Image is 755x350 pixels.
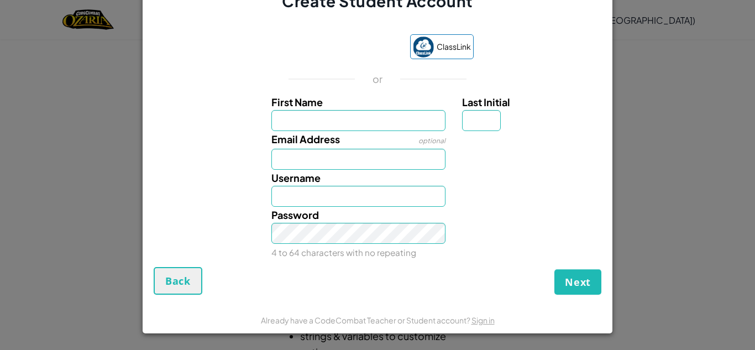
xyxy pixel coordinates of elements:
small: 4 to 64 characters with no repeating [271,247,416,258]
span: Username [271,171,321,184]
span: Password [271,208,319,221]
a: Sign in [471,315,495,325]
p: or [373,72,383,86]
span: Email Address [271,133,340,145]
button: Back [154,267,202,295]
img: classlink-logo-small.png [413,36,434,58]
span: optional [418,137,445,145]
button: Next [554,269,601,295]
span: Back [165,274,191,288]
iframe: Sign in with Google Button [276,35,405,60]
span: Next [565,275,591,289]
span: ClassLink [437,39,471,55]
span: Last Initial [462,96,510,108]
span: Already have a CodeCombat Teacher or Student account? [261,315,471,325]
span: First Name [271,96,323,108]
